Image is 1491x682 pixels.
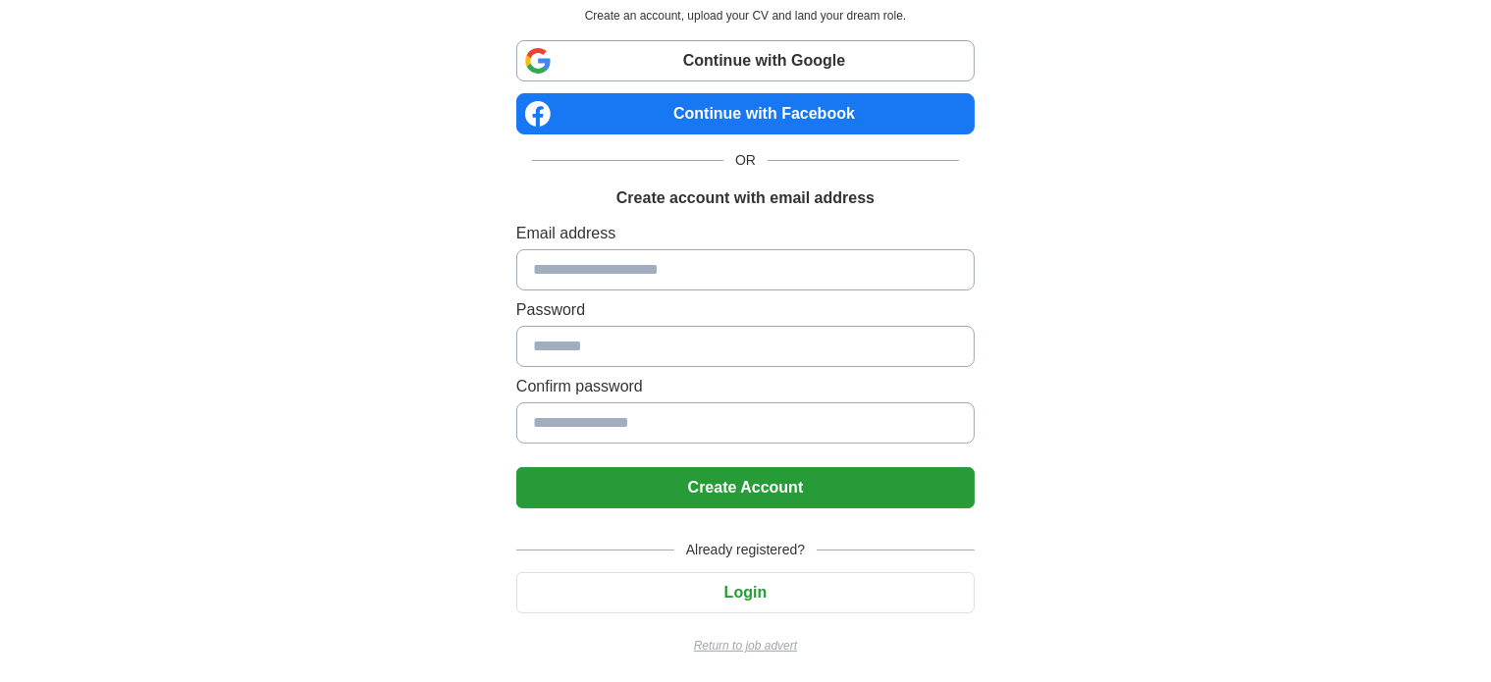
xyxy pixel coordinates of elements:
[516,637,975,655] a: Return to job advert
[723,150,768,171] span: OR
[674,540,817,560] span: Already registered?
[516,375,975,398] label: Confirm password
[516,467,975,508] button: Create Account
[516,93,975,134] a: Continue with Facebook
[516,572,975,613] button: Login
[516,584,975,601] a: Login
[516,298,975,322] label: Password
[520,7,971,25] p: Create an account, upload your CV and land your dream role.
[616,186,875,210] h1: Create account with email address
[516,222,975,245] label: Email address
[516,40,975,81] a: Continue with Google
